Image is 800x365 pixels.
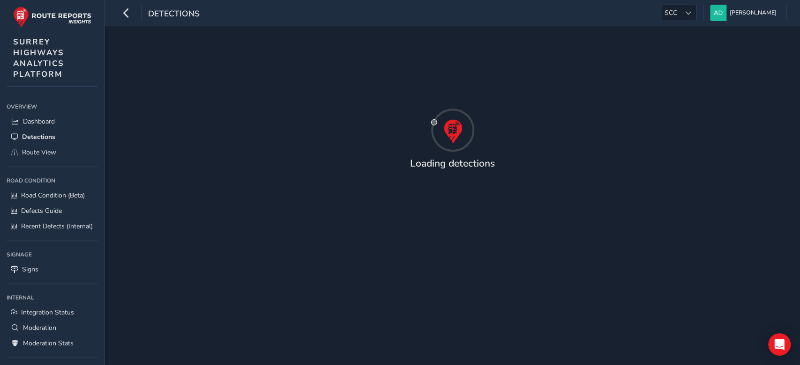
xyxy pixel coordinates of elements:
[7,174,98,188] div: Road Condition
[730,5,777,21] span: [PERSON_NAME]
[21,308,74,317] span: Integration Status
[21,222,93,231] span: Recent Defects (Internal)
[7,114,98,129] a: Dashboard
[13,36,64,80] span: SURREY HIGHWAYS ANALYTICS PLATFORM
[23,339,74,348] span: Moderation Stats
[7,188,98,203] a: Road Condition (Beta)
[7,219,98,234] a: Recent Defects (Internal)
[710,5,726,21] img: diamond-layout
[7,100,98,114] div: Overview
[7,291,98,305] div: Internal
[410,158,495,169] h4: Loading detections
[710,5,780,21] button: [PERSON_NAME]
[23,323,56,332] span: Moderation
[22,265,38,274] span: Signs
[7,320,98,336] a: Moderation
[22,148,56,157] span: Route View
[23,117,55,126] span: Dashboard
[7,145,98,160] a: Route View
[13,7,91,28] img: rr logo
[148,8,200,21] span: Detections
[7,129,98,145] a: Detections
[768,333,791,356] div: Open Intercom Messenger
[21,206,62,215] span: Defects Guide
[7,248,98,262] div: Signage
[661,5,680,21] span: SCC
[7,305,98,320] a: Integration Status
[22,132,55,141] span: Detections
[21,191,85,200] span: Road Condition (Beta)
[7,203,98,219] a: Defects Guide
[7,262,98,277] a: Signs
[7,336,98,351] a: Moderation Stats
